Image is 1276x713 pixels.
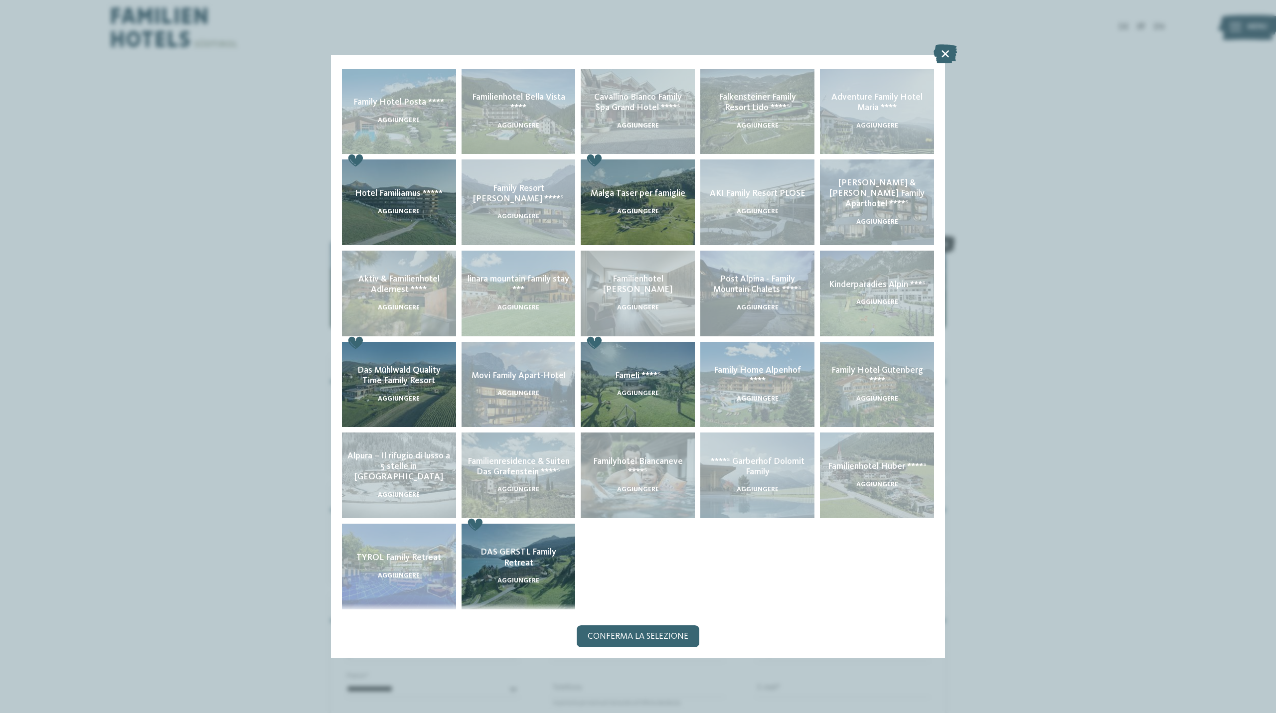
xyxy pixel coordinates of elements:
[588,632,688,641] span: Conferma la selezione
[591,189,685,198] span: Malga Taser per famiglie
[480,548,556,567] span: DAS GERSTL Family Retreat
[617,208,659,215] span: aggiungere
[617,390,659,397] span: aggiungere
[497,577,539,584] span: aggiungere
[378,208,420,215] span: aggiungere
[378,396,420,402] span: aggiungere
[357,366,441,385] span: Das Mühlwald Quality Time Family Resort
